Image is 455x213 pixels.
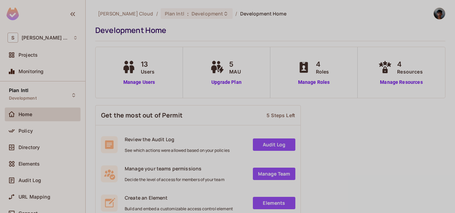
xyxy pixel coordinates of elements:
[267,112,295,119] div: 5 Steps Left
[120,79,158,86] a: Manage Users
[316,59,329,69] span: 4
[397,59,422,69] span: 4
[125,165,224,172] span: Manage your teams permissions
[434,8,445,19] img: Wanfah Diva
[165,10,184,17] span: Plan Intl
[295,79,333,86] a: Manage Roles
[253,138,295,151] a: Audit Log
[19,128,33,134] span: Policy
[125,194,233,201] span: Create an Element
[19,145,40,150] span: Directory
[240,10,286,17] span: Development Home
[209,79,244,86] a: Upgrade Plan
[9,88,28,93] span: Plan Intl
[377,79,426,86] a: Manage Resources
[141,59,155,69] span: 13
[98,10,153,17] span: the active workspace
[125,206,233,212] span: Build and embed a customizable access control element
[22,35,70,41] span: Workspace: Sawala Cloud
[19,52,38,58] span: Projects
[95,25,442,35] div: Development Home
[9,96,37,101] span: Development
[229,68,241,75] span: MAU
[316,68,329,75] span: Roles
[125,177,224,182] span: Decide the level of access for members of your team
[156,10,158,17] li: /
[19,178,41,183] span: Audit Log
[397,68,422,75] span: Resources
[229,59,241,69] span: 5
[192,10,223,17] span: Development
[125,136,230,143] span: Review the Audit Log
[235,10,237,17] li: /
[253,197,295,209] a: Elements
[253,168,295,180] a: Manage Team
[7,8,19,20] img: SReyMgAAAABJRU5ErkJggg==
[19,194,50,200] span: URL Mapping
[8,33,18,43] span: S
[101,111,183,120] span: Get the most out of Permit
[19,112,33,117] span: Home
[125,148,230,153] span: See which actions were allowed based on your policies
[187,11,189,16] span: :
[141,68,155,75] span: Users
[19,161,40,167] span: Elements
[19,69,44,74] span: Monitoring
